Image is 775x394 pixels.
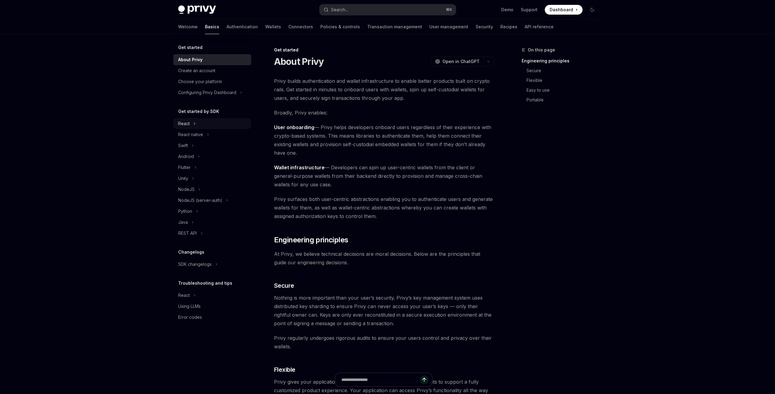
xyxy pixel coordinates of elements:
[431,56,483,67] button: Open in ChatGPT
[274,47,494,53] div: Get started
[501,7,513,13] a: Demo
[367,19,422,34] a: Transaction management
[178,197,222,204] div: NodeJS (server-auth)
[525,19,554,34] a: API reference
[274,294,494,328] span: Nothing is more important than your user’s security. Privy’s key management system uses distribut...
[173,301,251,312] a: Using LLMs
[178,5,216,14] img: dark logo
[178,261,212,268] div: SDK changelogs
[500,19,517,34] a: Recipes
[274,108,494,117] span: Broadly, Privy enables:
[320,19,360,34] a: Policies & controls
[521,7,537,13] a: Support
[420,375,428,384] button: Send message
[227,19,258,34] a: Authentication
[522,56,602,66] a: Engineering principles
[178,153,194,160] div: Android
[173,76,251,87] a: Choose your platform
[274,195,494,220] span: Privy surfaces both user-centric abstractions enabling you to authenticate users and generate wal...
[205,19,219,34] a: Basics
[178,44,203,51] h5: Get started
[178,175,188,182] div: Unity
[442,58,480,65] span: Open in ChatGPT
[265,19,281,34] a: Wallets
[528,46,555,54] span: On this page
[587,5,597,15] button: Toggle dark mode
[527,85,602,95] a: Easy to use
[274,164,325,171] strong: Wallet infrastructure
[274,235,348,245] span: Engineering principles
[178,108,219,115] h5: Get started by SDK
[274,250,494,267] span: At Privy, we believe technical decisions are moral decisions. Below are the principles that guide...
[274,334,494,351] span: Privy regularly undergoes rigorous audits to ensure your users control and privacy over their wal...
[331,6,348,13] div: Search...
[476,19,493,34] a: Security
[178,230,197,237] div: REST API
[178,120,190,127] div: React
[173,54,251,65] a: About Privy
[274,163,494,189] span: — Developers can spin up user-centric wallets from the client or general-purpose wallets from the...
[178,186,195,193] div: NodeJS
[545,5,583,15] a: Dashboard
[178,131,203,138] div: React native
[173,65,251,76] a: Create an account
[178,219,188,226] div: Java
[178,164,191,171] div: Flutter
[178,78,222,85] div: Choose your platform
[178,314,202,321] div: Error codes
[527,95,602,105] a: Portable
[173,312,251,323] a: Error codes
[274,281,294,290] span: Secure
[274,124,314,130] strong: User onboarding
[319,4,456,15] button: Search...⌘K
[178,56,203,63] div: About Privy
[178,67,215,74] div: Create an account
[429,19,468,34] a: User management
[274,56,324,67] h1: About Privy
[446,7,452,12] span: ⌘ K
[550,7,573,13] span: Dashboard
[178,248,204,256] h5: Changelogs
[178,292,190,299] div: React
[178,19,198,34] a: Welcome
[178,280,232,287] h5: Troubleshooting and tips
[274,77,494,102] span: Privy builds authentication and wallet infrastructure to enable better products built on crypto r...
[527,66,602,76] a: Secure
[288,19,313,34] a: Connectors
[274,365,295,374] span: Flexible
[178,208,192,215] div: Python
[274,123,494,157] span: — Privy helps developers onboard users regardless of their experience with crypto-based systems. ...
[178,142,188,149] div: Swift
[178,89,236,96] div: Configuring Privy Dashboard
[527,76,602,85] a: Flexible
[178,303,201,310] div: Using LLMs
